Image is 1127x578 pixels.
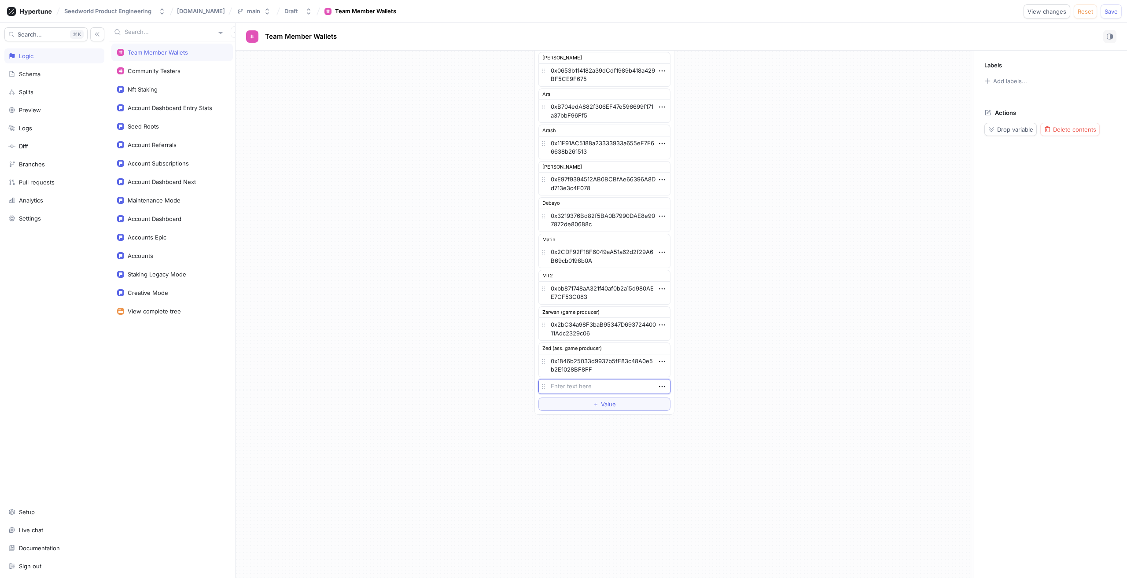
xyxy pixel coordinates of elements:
div: Preview [19,107,41,114]
div: Team Member Wallets [335,7,396,16]
div: [PERSON_NAME] [538,52,670,63]
div: main [247,7,260,15]
p: Actions [995,109,1016,116]
div: [PERSON_NAME] [538,161,670,173]
div: Schema [19,70,41,77]
div: Maintenance Mode [128,197,180,204]
div: Team Member Wallets [128,49,188,56]
span: Value [601,401,616,407]
button: Search...K [4,27,88,41]
button: Draft [281,4,316,18]
textarea: 0xE97f9394512AB0BCBfAe66396A8Dd713e3c4F078 [538,172,670,195]
div: Sign out [19,563,41,570]
div: Nft Staking [128,86,158,93]
button: Drop variable [984,123,1037,136]
div: Arash [538,125,670,136]
span: Drop variable [997,127,1033,132]
div: K [70,30,84,39]
div: Account Dashboard Entry Stats [128,104,212,111]
button: Add labels... [981,75,1030,87]
button: main [233,4,274,18]
div: Zarwan (game producer) [538,306,670,318]
div: Seedworld Product Engineering [64,7,151,15]
div: Splits [19,88,33,96]
span: Delete contents [1053,127,1096,132]
button: View changes [1024,4,1070,18]
div: View complete tree [128,308,181,315]
textarea: 0xB704edA882f306EF47e596699f171a37bbF96Ff5 [538,99,670,123]
p: Labels [984,62,1002,69]
div: Ara [538,88,670,100]
span: ＋ [593,401,599,407]
div: Logs [19,125,32,132]
div: Seed Roots [128,123,159,130]
div: Staking Legacy Mode [128,271,186,278]
div: MT2 [538,270,670,281]
button: ＋Value [538,398,670,411]
textarea: 0x2bC34a98F3baB95347D69372440011Adc2329c06 [538,317,670,341]
a: Documentation [4,541,104,556]
div: Logic [19,52,33,59]
textarea: 0x3219376Bd82f5BA0B7990DAE8e907872de80688c [538,209,670,232]
div: Account Subscriptions [128,160,189,167]
span: Reset [1078,9,1093,14]
textarea: 0x2CDF92F18F6049aA51a62d2f29A6B69cb0198b0A [538,245,670,268]
div: Branches [19,161,45,168]
span: View changes [1028,9,1066,14]
button: Seedworld Product Engineering [61,4,169,18]
span: Save [1105,9,1118,14]
button: Delete contents [1040,123,1100,136]
div: Live chat [19,526,43,534]
div: Draft [284,7,298,15]
span: [DOMAIN_NAME] [177,8,225,14]
div: Creative Mode [128,289,168,296]
div: Accounts [128,252,153,259]
button: Save [1101,4,1122,18]
div: Account Referrals [128,141,177,148]
div: Debayo [538,197,670,209]
div: Matin [538,234,670,245]
button: Reset [1074,4,1097,18]
textarea: 0x1846b25033d9937b5fE83c48A0e5b2E1028BF8FF [538,354,670,377]
span: Search... [18,32,42,37]
span: Team Member Wallets [265,33,337,40]
div: Diff [19,143,28,150]
div: Analytics [19,197,43,204]
textarea: 0x11F91AC5188a23333933a655eF7F66638b261513 [538,136,670,159]
div: Documentation [19,545,60,552]
div: Setup [19,508,35,515]
div: Pull requests [19,179,55,186]
input: Search... [125,28,214,37]
div: Account Dashboard [128,215,181,222]
div: Account Dashboard Next [128,178,196,185]
textarea: 0xbb871748aA321f40af0b2a15d980AEE7CF53C083 [538,281,670,305]
div: Accounts Epic [128,234,166,241]
div: Community Testers [128,67,180,74]
div: Settings [19,215,41,222]
textarea: 0x0653b114182a39dCdf1989b418a429BF5CE9F675 [538,63,670,87]
div: Zed (ass. game producer) [538,342,670,354]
